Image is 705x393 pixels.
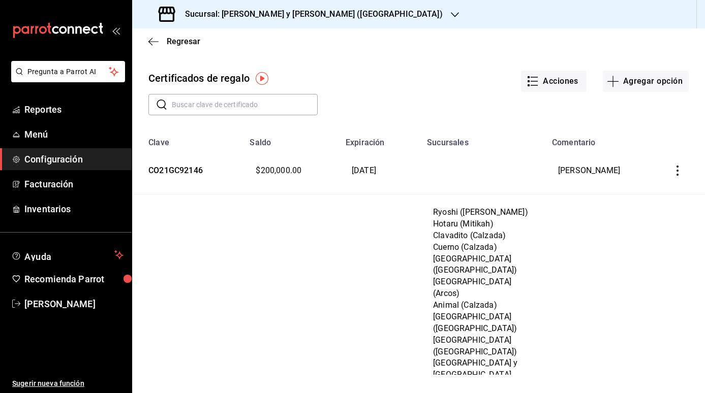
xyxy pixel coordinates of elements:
[167,37,200,46] span: Regresar
[172,94,318,115] input: Buscar clave de certificado
[243,147,339,194] td: $200,000.00
[132,132,243,147] th: Clave
[27,67,109,77] span: Pregunta a Parrot AI
[24,152,124,166] span: Configuración
[340,147,421,194] td: [DATE]
[24,103,124,116] span: Reportes
[256,72,268,85] img: Tooltip marker
[24,177,124,191] span: Facturación
[24,272,124,286] span: Recomienda Parrot
[7,74,125,84] a: Pregunta a Parrot AI
[24,297,124,311] span: [PERSON_NAME]
[132,147,243,194] td: CO21GC92146
[546,147,654,194] td: [PERSON_NAME]
[11,61,125,82] button: Pregunta a Parrot AI
[421,132,546,147] th: Sucursales
[112,26,120,35] button: open_drawer_menu
[24,249,110,261] span: Ayuda
[521,71,587,92] button: Acciones
[243,132,339,147] th: Saldo
[12,378,124,389] span: Sugerir nueva función
[177,8,443,20] h3: Sucursal: [PERSON_NAME] y [PERSON_NAME] ([GEOGRAPHIC_DATA])
[603,71,689,92] button: Agregar opción
[148,71,250,86] div: Certificados de regalo
[24,127,124,141] span: Menú
[340,132,421,147] th: Expiración
[148,37,200,46] button: Regresar
[546,132,654,147] th: Comentario
[24,202,124,216] span: Inventarios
